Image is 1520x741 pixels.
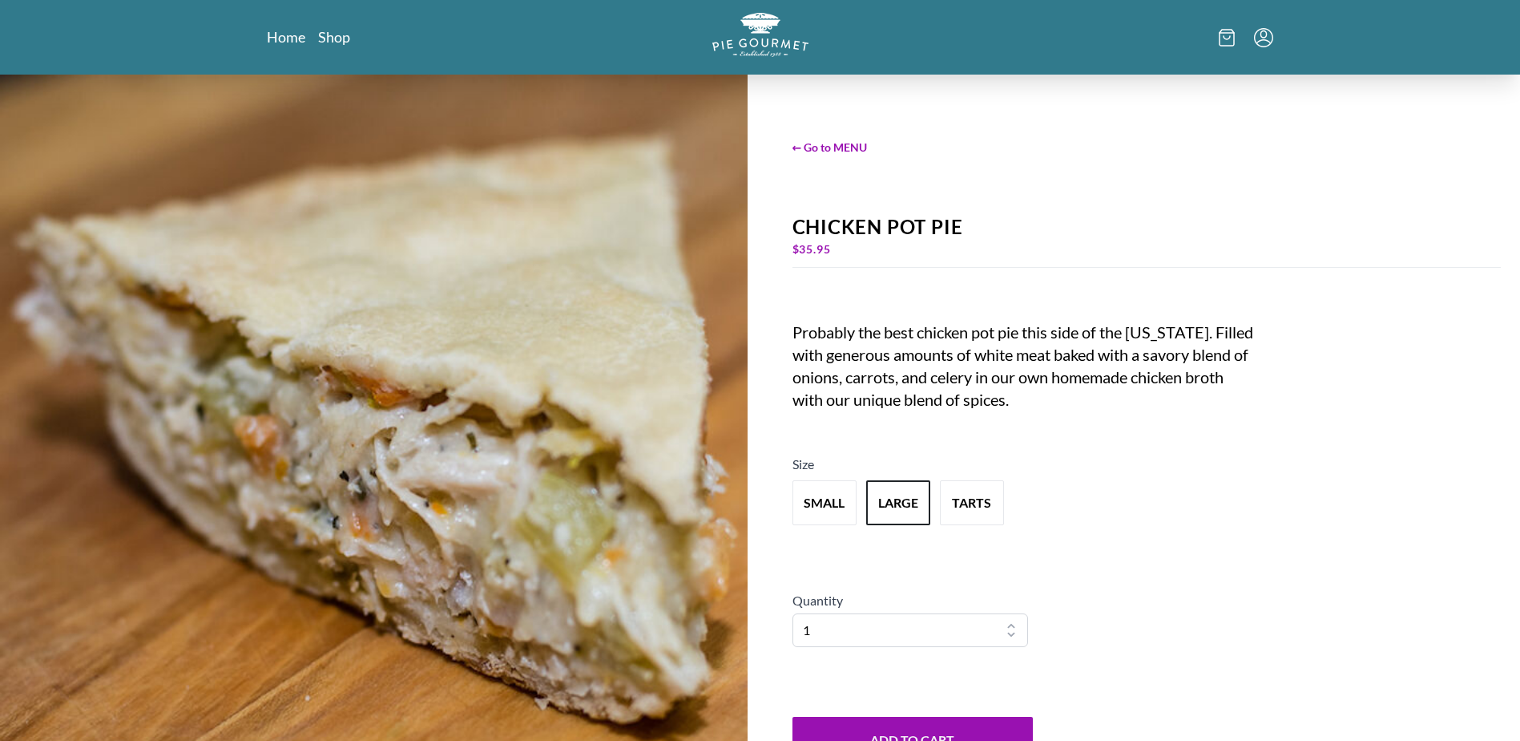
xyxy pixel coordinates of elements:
button: Variant Swatch [792,480,857,525]
div: Probably the best chicken pot pie this side of the [US_STATE]. Filled with generous amounts of wh... [792,321,1254,411]
div: $ 35.95 [792,238,1502,261]
a: Home [267,27,305,47]
span: Size [792,456,814,472]
button: Menu [1254,28,1273,47]
button: Variant Swatch [940,480,1004,525]
img: logo [712,13,808,57]
button: Variant Swatch [866,480,930,525]
span: Quantity [792,593,843,608]
a: Logo [712,13,808,62]
div: Chicken Pot Pie [792,216,1502,238]
a: Shop [318,27,350,47]
select: Quantity [792,613,1029,647]
span: ← Go to MENU [792,139,1502,156]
